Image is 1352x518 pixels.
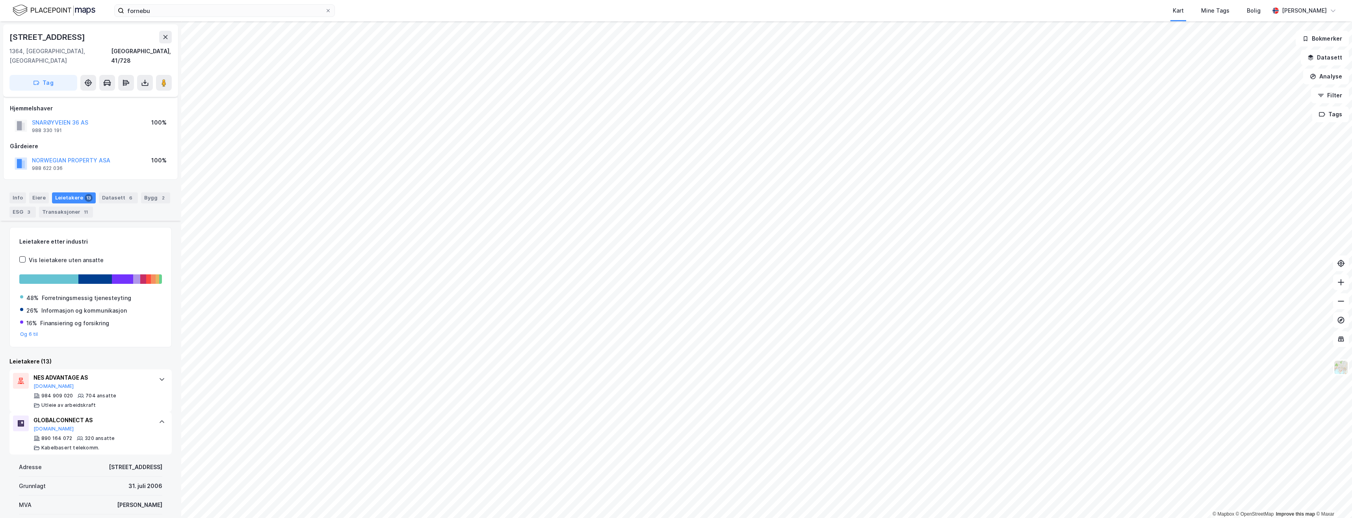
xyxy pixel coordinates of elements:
[127,194,135,202] div: 6
[19,462,42,472] div: Adresse
[41,402,96,408] div: Utleie av arbeidskraft
[1296,31,1349,47] button: Bokmerker
[117,500,162,510] div: [PERSON_NAME]
[32,127,62,134] div: 988 330 191
[33,416,151,425] div: GLOBALCONNECT AS
[85,393,116,399] div: 704 ansatte
[42,293,131,303] div: Forretningsmessig tjenesteyting
[9,47,111,65] div: 1364, [GEOGRAPHIC_DATA], [GEOGRAPHIC_DATA]
[1201,6,1229,15] div: Mine Tags
[26,306,38,315] div: 26%
[9,31,87,43] div: [STREET_ADDRESS]
[109,462,162,472] div: [STREET_ADDRESS]
[1276,511,1315,517] a: Improve this map
[39,207,93,218] div: Transaksjoner
[33,383,74,389] button: [DOMAIN_NAME]
[10,104,171,113] div: Hjemmelshaver
[9,207,36,218] div: ESG
[19,237,162,246] div: Leietakere etter industri
[82,208,90,216] div: 11
[25,208,33,216] div: 3
[1312,106,1349,122] button: Tags
[159,194,167,202] div: 2
[9,75,77,91] button: Tag
[20,331,38,337] button: Og 6 til
[128,481,162,491] div: 31. juli 2006
[1333,360,1348,375] img: Z
[41,445,99,451] div: Kabelbasert telekomm.
[1303,69,1349,84] button: Analyse
[19,481,46,491] div: Grunnlagt
[111,47,172,65] div: [GEOGRAPHIC_DATA], 41/728
[40,319,109,328] div: Finansiering og forsikring
[1173,6,1184,15] div: Kart
[19,500,32,510] div: MVA
[32,165,63,171] div: 988 622 036
[33,373,151,382] div: NES ADVANTAGE AS
[1301,50,1349,65] button: Datasett
[41,306,127,315] div: Informasjon og kommunikasjon
[99,192,138,203] div: Datasett
[151,118,167,127] div: 100%
[26,293,39,303] div: 48%
[1311,88,1349,103] button: Filter
[29,192,49,203] div: Eiere
[9,192,26,203] div: Info
[41,393,73,399] div: 984 909 020
[1236,511,1274,517] a: OpenStreetMap
[1282,6,1327,15] div: [PERSON_NAME]
[9,357,172,366] div: Leietakere (13)
[33,426,74,432] button: [DOMAIN_NAME]
[13,4,95,17] img: logo.f888ab2527a4732fd821a326f86c7f29.svg
[10,142,171,151] div: Gårdeiere
[85,435,115,442] div: 320 ansatte
[141,192,170,203] div: Bygg
[85,194,93,202] div: 13
[29,255,104,265] div: Vis leietakere uten ansatte
[151,156,167,165] div: 100%
[1213,511,1234,517] a: Mapbox
[41,435,72,442] div: 890 164 072
[1247,6,1261,15] div: Bolig
[124,5,325,17] input: Søk på adresse, matrikkel, gårdeiere, leietakere eller personer
[52,192,96,203] div: Leietakere
[1313,480,1352,518] iframe: Chat Widget
[26,319,37,328] div: 16%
